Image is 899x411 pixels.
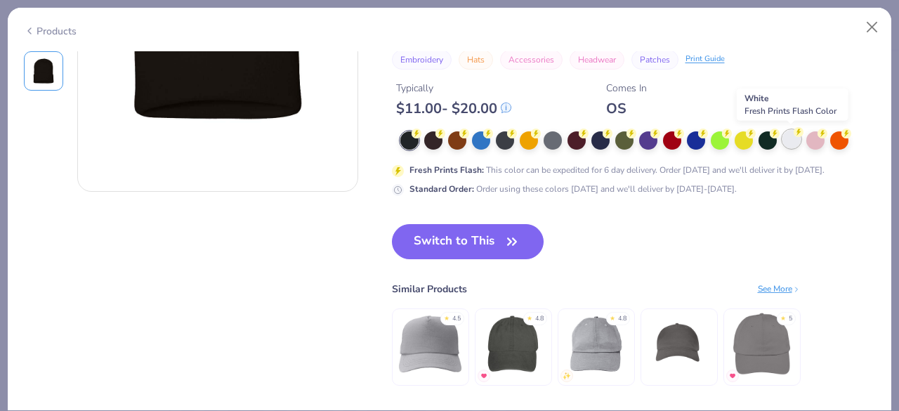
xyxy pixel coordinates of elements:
[737,89,848,121] div: White
[645,311,712,377] img: Econscious Twill 5-Panel Unstructured Hat
[728,311,795,377] img: Big Accessories 6-Panel Twill Unstructured Cap
[392,282,467,296] div: Similar Products
[606,81,647,96] div: Comes In
[409,164,484,176] strong: Fresh Prints Flash :
[527,314,532,320] div: ★
[780,314,786,320] div: ★
[480,372,488,380] img: MostFav.gif
[563,311,629,377] img: Big Accessories 6-Panel Brushed Twill Unstructured Cap
[535,314,544,324] div: 4.8
[500,50,563,70] button: Accessories
[744,105,836,117] span: Fresh Prints Flash Color
[859,14,886,41] button: Close
[789,314,792,324] div: 5
[392,224,544,259] button: Switch to This
[409,183,474,195] strong: Standard Order :
[459,50,493,70] button: Hats
[728,372,737,380] img: MostFav.gif
[397,311,464,377] img: Big Accessories 5-Panel Twill Trucker Cap
[570,50,624,70] button: Headwear
[618,314,626,324] div: 4.8
[685,53,725,65] div: Print Guide
[24,24,77,39] div: Products
[396,81,511,96] div: Typically
[409,183,737,195] div: Order using these colors [DATE] and we'll deliver by [DATE]-[DATE].
[631,50,678,70] button: Patches
[409,164,825,176] div: This color can be expedited for 6 day delivery. Order [DATE] and we'll deliver it by [DATE].
[758,282,801,295] div: See More
[392,50,452,70] button: Embroidery
[27,54,60,88] img: Front
[610,314,615,320] div: ★
[452,314,461,324] div: 4.5
[396,100,511,117] div: $ 11.00 - $ 20.00
[444,314,449,320] div: ★
[563,372,571,380] img: newest.gif
[606,100,647,117] div: OS
[480,311,546,377] img: Adams Optimum Pigment Dyed-Cap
